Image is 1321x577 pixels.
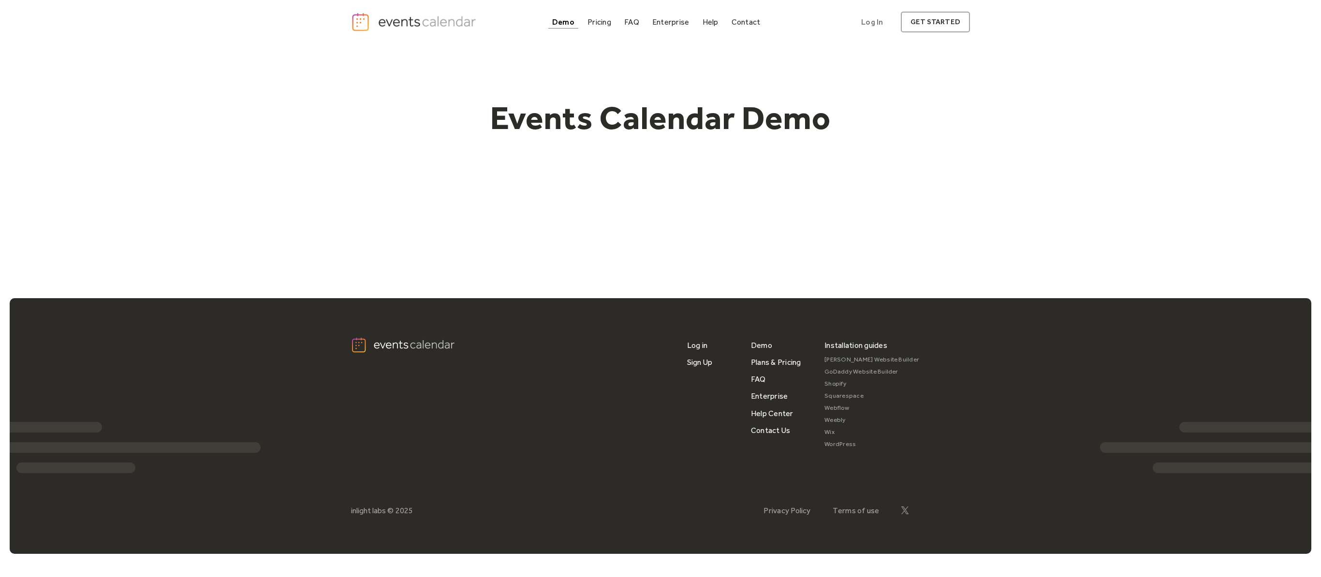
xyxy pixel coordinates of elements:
a: Pricing [584,15,615,29]
a: Demo [751,337,772,354]
a: Sign Up [687,354,713,371]
a: home [351,12,479,32]
div: Contact [732,19,761,25]
a: [PERSON_NAME] Website Builder [824,354,919,366]
a: Shopify [824,378,919,390]
a: Plans & Pricing [751,354,801,371]
div: Demo [552,19,574,25]
div: Help [703,19,719,25]
a: Wix [824,426,919,438]
a: Log in [687,337,707,354]
a: FAQ [620,15,643,29]
a: Weebly [824,414,919,426]
a: Enterprise [648,15,693,29]
a: Contact Us [751,422,790,439]
a: Contact [728,15,764,29]
a: Help [699,15,722,29]
a: Squarespace [824,390,919,402]
div: FAQ [624,19,639,25]
a: Enterprise [751,388,788,404]
a: get started [901,12,970,32]
a: WordPress [824,438,919,450]
div: Installation guides [824,337,887,354]
a: Demo [548,15,578,29]
a: Log In [851,12,893,32]
h1: Events Calendar Demo [475,98,846,138]
a: Privacy Policy [763,506,810,515]
a: Webflow [824,402,919,414]
a: Terms of use [833,506,880,515]
a: Help Center [751,405,793,422]
div: 2025 [396,506,413,515]
a: FAQ [751,371,766,388]
div: inlight labs © [351,506,394,515]
div: Enterprise [652,19,689,25]
a: GoDaddy Website Builder [824,366,919,378]
div: Pricing [587,19,611,25]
